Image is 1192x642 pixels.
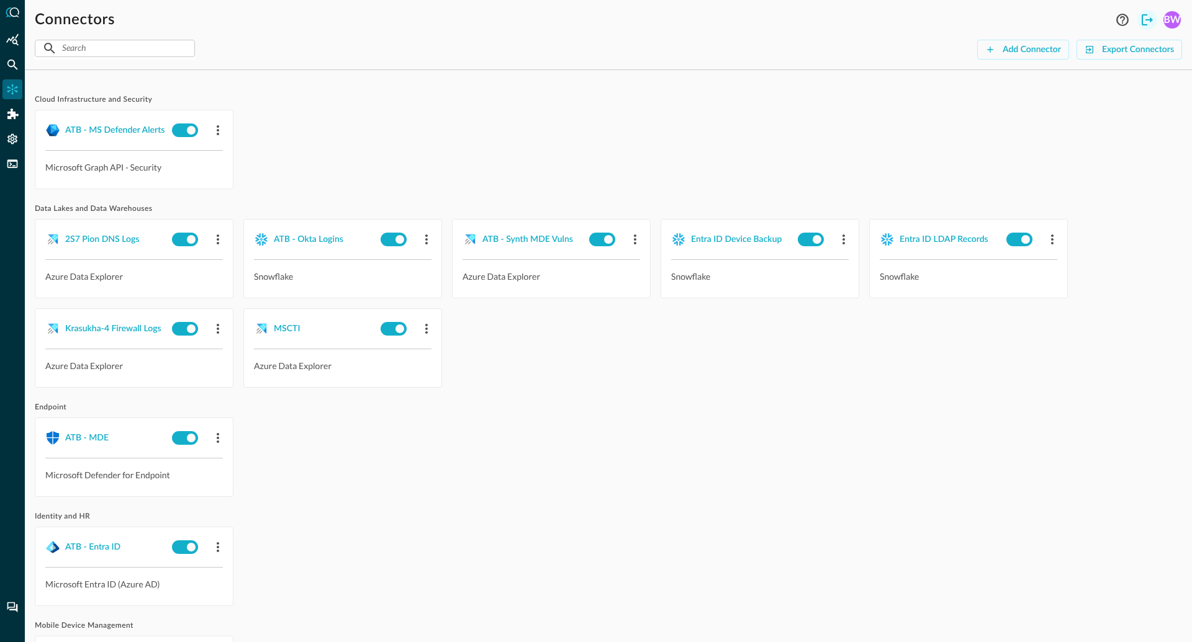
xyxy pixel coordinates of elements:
[45,321,60,336] img: AzureDataExplorer.svg
[65,123,165,138] div: ATB - MS Defender Alerts
[2,129,22,149] div: Settings
[45,161,223,174] p: Microsoft Graph API - Security
[45,232,60,247] img: AzureDataExplorer.svg
[1163,11,1181,29] div: BW
[45,123,60,138] img: MicrosoftGraph.svg
[880,232,895,247] img: Snowflake.svg
[35,403,1182,412] span: Endpoint
[2,79,22,99] div: Connectors
[880,270,1057,283] p: Snowflake
[463,230,584,249] button: ATB - Synth MDE Vulns
[45,577,223,591] p: Microsoft Entra ID (Azure AD)
[45,430,60,445] img: MicrosoftDefenderForEndpoint.svg
[1137,10,1157,30] button: Logout
[274,321,300,337] div: MSCTI
[2,597,22,617] div: Chat
[482,232,573,247] div: ATB - Synth MDE Vulns
[671,232,686,247] img: Snowflake.svg
[62,37,166,60] input: Search
[45,319,167,339] button: Krasukha-4 Firewall Logs
[3,104,23,124] div: Addons
[65,430,109,446] div: ATB - MDE
[45,359,223,372] p: Azure Data Explorer
[2,154,22,174] div: FSQL
[35,621,1182,631] span: Mobile Device Management
[671,270,849,283] p: Snowflake
[254,270,431,283] p: Snowflake
[45,540,60,555] img: MicrosoftEntra.svg
[254,321,269,336] img: AzureDataExplorer.svg
[900,232,988,247] div: Entra ID LDAP Records
[1077,40,1182,60] button: Export Connectors
[45,120,167,140] button: ATB - MS Defender Alerts
[254,230,376,249] button: ATB - Okta Logins
[65,321,161,337] div: Krasukha-4 Firewall Logs
[880,230,1001,249] button: Entra ID LDAP Records
[35,10,115,30] h1: Connectors
[35,95,1182,105] span: Cloud Infrastructure and Security
[463,270,640,283] p: Azure Data Explorer
[691,232,782,247] div: Entra ID Device Backup
[2,55,22,74] div: Federated Search
[254,359,431,372] p: Azure Data Explorer
[45,428,167,448] button: ATB - MDE
[274,232,343,247] div: ATB - Okta Logins
[35,512,1182,522] span: Identity and HR
[254,319,376,339] button: MSCTI
[45,270,223,283] p: Azure Data Explorer
[45,468,223,481] p: Microsoft Defender for Endpoint
[45,537,167,557] button: ATB - Entra ID
[463,232,477,247] img: AzureDataExplorer.svg
[65,540,120,555] div: ATB - Entra ID
[254,232,269,247] img: Snowflake.svg
[1113,10,1132,30] button: Help
[2,30,22,50] div: Summary Insights
[65,232,139,247] div: 2S7 Pion DNS Logs
[977,40,1069,60] button: Add Connector
[45,230,167,249] button: 2S7 Pion DNS Logs
[35,204,1182,214] span: Data Lakes and Data Warehouses
[671,230,793,249] button: Entra ID Device Backup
